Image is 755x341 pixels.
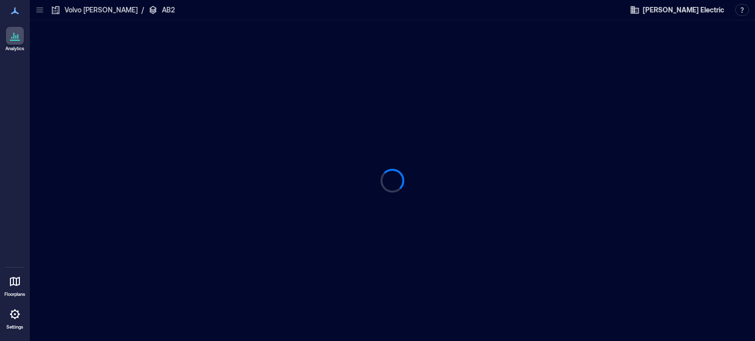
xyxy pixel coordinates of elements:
a: Settings [3,302,27,333]
a: Analytics [2,24,27,55]
p: AB2 [162,5,175,15]
p: Floorplans [4,291,25,297]
p: Analytics [5,46,24,52]
p: / [142,5,144,15]
span: [PERSON_NAME] Electric [643,5,724,15]
p: Settings [6,324,23,330]
p: Volvo [PERSON_NAME] [65,5,138,15]
a: Floorplans [1,270,28,300]
button: [PERSON_NAME] Electric [627,2,727,18]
